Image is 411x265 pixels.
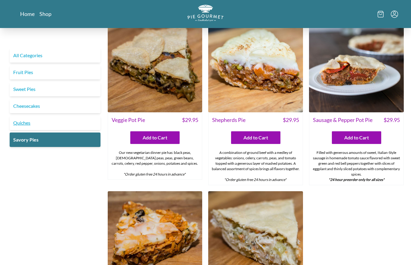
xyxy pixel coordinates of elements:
[143,134,167,141] span: Add to Cart
[187,5,224,23] a: Logo
[209,148,303,185] div: A combination of ground beef with a medley of vegetables: onions, celery, carrots, peas, and toma...
[112,116,145,124] span: Veggie Pot Pie
[10,99,100,113] a: Cheesecakes
[384,116,400,124] span: $ 29.95
[332,131,381,144] button: Add to Cart
[313,116,372,124] span: Sausage & Pepper Pot Pie
[123,172,186,176] em: *Order gluten free 24 hours in advance*
[187,5,224,21] img: logo
[329,177,385,182] strong: *24 hour preorder only for all sizes*
[10,82,100,96] a: Sweet Pies
[309,17,404,112] img: Sausage & Pepper Pot Pie
[10,132,100,147] a: Savory Pies
[20,10,35,17] a: Home
[108,148,202,179] div: Our new vegetarian dinner pie has: black peas, [DEMOGRAPHIC_DATA] peas, peas, green beans, carrot...
[283,116,299,124] span: $ 29.95
[10,116,100,130] a: Quiches
[10,65,100,79] a: Fruit Pies
[182,116,198,124] span: $ 29.95
[391,11,398,18] button: Menu
[130,131,180,144] button: Add to Cart
[212,116,246,124] span: Shepherds Pie
[344,134,369,141] span: Add to Cart
[309,148,403,185] div: Filled with generous amounts of sweet, Italian-Style sausage in homemade tomato sauce flavored wi...
[39,10,51,17] a: Shop
[224,177,286,182] em: *Order gluten free 24 hours in advance*
[208,17,303,112] img: Shepherds Pie
[10,48,100,63] a: All Categories
[108,17,202,112] img: Veggie Pot Pie
[231,131,280,144] button: Add to Cart
[243,134,268,141] span: Add to Cart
